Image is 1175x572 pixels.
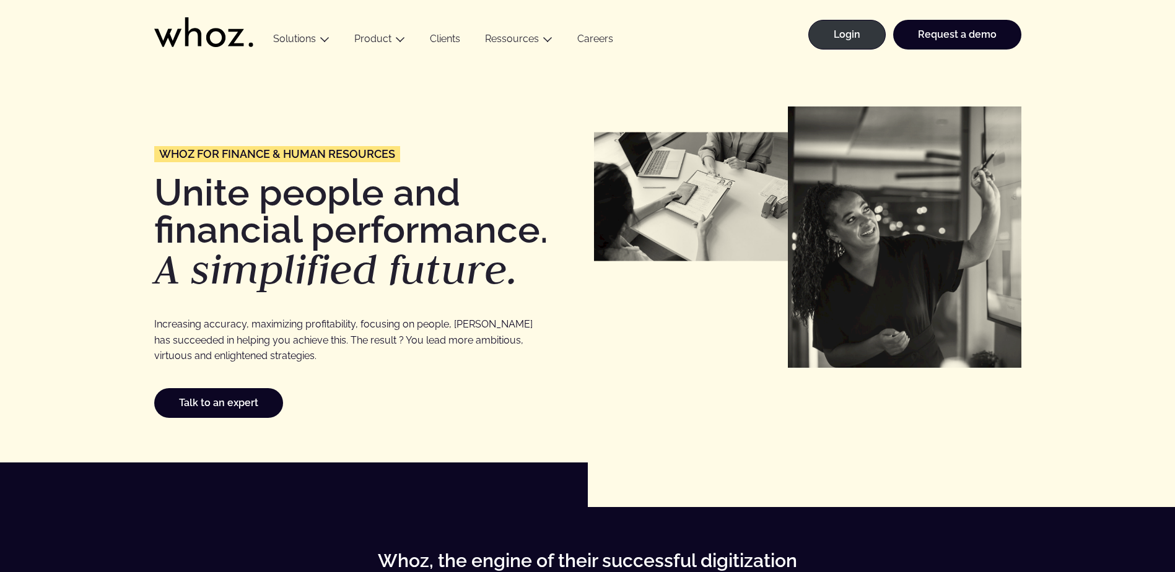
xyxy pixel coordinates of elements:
[154,388,283,418] a: Talk to an expert
[25,552,1150,570] p: Whoz, the engine of their successful digitization
[808,20,886,50] a: Login
[485,33,539,45] a: Ressources
[261,33,342,50] button: Solutions
[342,33,417,50] button: Product
[565,33,626,50] a: Careers
[154,241,518,296] em: A simplified future.
[159,149,395,160] span: Whoz for Finance & Human Resources
[354,33,391,45] a: Product
[154,316,539,363] p: Increasing accuracy, maximizing profitability, focusing on people, [PERSON_NAME] has succeeded in...
[417,33,473,50] a: Clients
[473,33,565,50] button: Ressources
[154,174,582,290] h1: Unite people and financial performance.
[893,20,1021,50] a: Request a demo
